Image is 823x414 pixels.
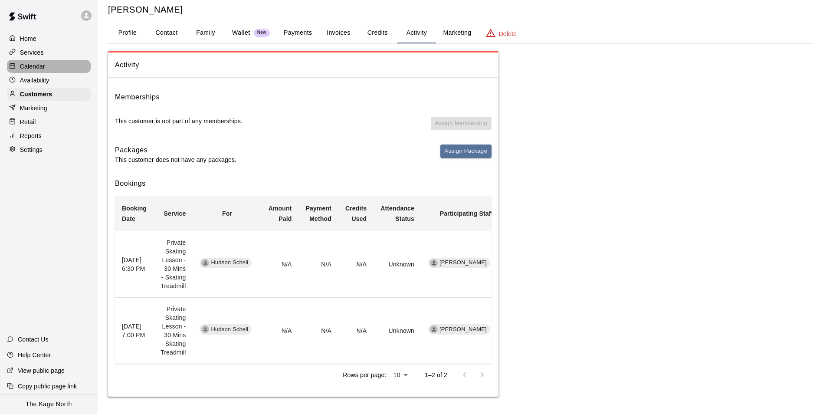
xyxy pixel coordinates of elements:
button: Activity [397,23,436,43]
td: N/A [299,298,338,364]
div: [PERSON_NAME] [428,324,490,335]
b: Credits Used [345,205,367,222]
p: Calendar [20,62,45,71]
h6: Memberships [115,92,160,103]
b: Attendance Status [380,205,414,222]
p: Delete [499,30,517,38]
button: Marketing [436,23,478,43]
a: Settings [7,143,91,156]
div: Kyle Unitas [430,259,438,267]
p: View public page [18,366,65,375]
div: Hudson Schell [201,259,209,267]
p: 1–2 of 2 [425,371,447,379]
td: Private Skating Lesson - 30 Mins - Skating Treadmill [154,298,193,364]
span: Hudson Schell [207,259,252,267]
div: 10 [390,369,411,381]
td: N/A [262,231,299,297]
b: Payment Method [306,205,331,222]
span: [PERSON_NAME] [436,325,490,334]
p: Reports [20,131,42,140]
div: Kyle Unitas [430,325,438,333]
th: [DATE] 6:30 PM [115,231,154,297]
p: Retail [20,118,36,126]
th: [DATE] 7:00 PM [115,298,154,364]
b: For [222,210,232,217]
button: Payments [277,23,319,43]
p: Services [20,48,44,57]
p: Settings [20,145,43,154]
span: New [254,30,270,36]
a: Marketing [7,102,91,115]
td: N/A [262,298,299,364]
button: Profile [108,23,147,43]
div: Hudson Schell [201,325,209,333]
button: Assign Package [440,145,492,158]
h5: [PERSON_NAME] [108,4,813,16]
b: Amount Paid [269,205,292,222]
p: Availability [20,76,49,85]
div: [PERSON_NAME] [428,258,490,268]
p: Rows per page: [343,371,386,379]
table: simple table [115,196,500,364]
button: Invoices [319,23,358,43]
a: Customers [7,88,91,101]
td: N/A [338,231,374,297]
button: Family [186,23,225,43]
a: Availability [7,74,91,87]
h6: Packages [115,145,236,156]
span: Activity [115,59,492,71]
p: Wallet [232,28,250,37]
td: Unknown [374,298,421,364]
p: Contact Us [18,335,49,344]
b: Service [164,210,186,217]
a: Home [7,32,91,45]
a: Retail [7,115,91,128]
b: Booking Date [122,205,147,222]
td: N/A [299,231,338,297]
span: You don't have any memberships [431,117,492,138]
p: Help Center [18,351,51,359]
p: This customer does not have any packages. [115,155,236,164]
p: The Kage North [26,400,72,409]
p: Copy public page link [18,382,77,391]
a: Services [7,46,91,59]
span: Hudson Schell [207,325,252,334]
button: Contact [147,23,186,43]
h6: Bookings [115,178,492,189]
p: This customer is not part of any memberships. [115,117,243,125]
a: Reports [7,129,91,142]
div: basic tabs example [108,23,813,43]
p: Customers [20,90,52,99]
td: Unknown [374,231,421,297]
p: Home [20,34,36,43]
span: [PERSON_NAME] [436,259,490,267]
td: Private Skating Lesson - 30 Mins - Skating Treadmill [154,231,193,297]
p: Marketing [20,104,47,112]
td: N/A [338,298,374,364]
button: Credits [358,23,397,43]
b: Participating Staff [440,210,493,217]
a: Calendar [7,60,91,73]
